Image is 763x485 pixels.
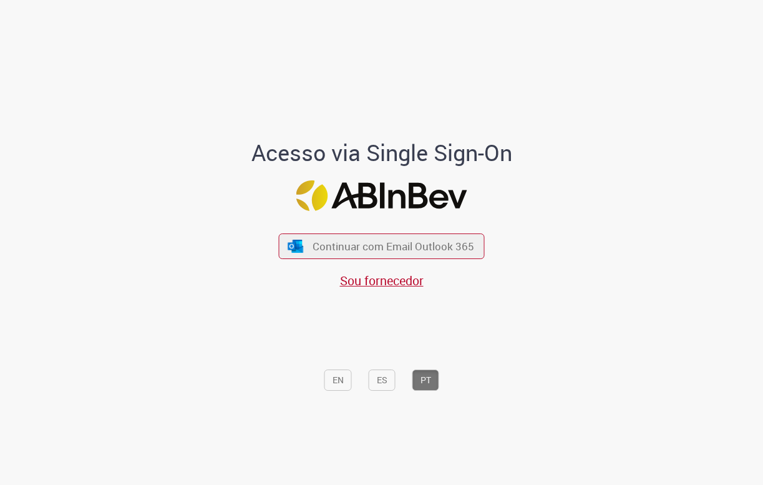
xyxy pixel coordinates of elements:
[313,239,474,253] span: Continuar com Email Outlook 365
[369,370,396,391] button: ES
[296,180,467,211] img: Logo ABInBev
[279,233,485,259] button: ícone Azure/Microsoft 360 Continuar com Email Outlook 365
[324,370,352,391] button: EN
[340,272,424,289] a: Sou fornecedor
[286,240,304,253] img: ícone Azure/Microsoft 360
[412,370,439,391] button: PT
[208,140,555,165] h1: Acesso via Single Sign-On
